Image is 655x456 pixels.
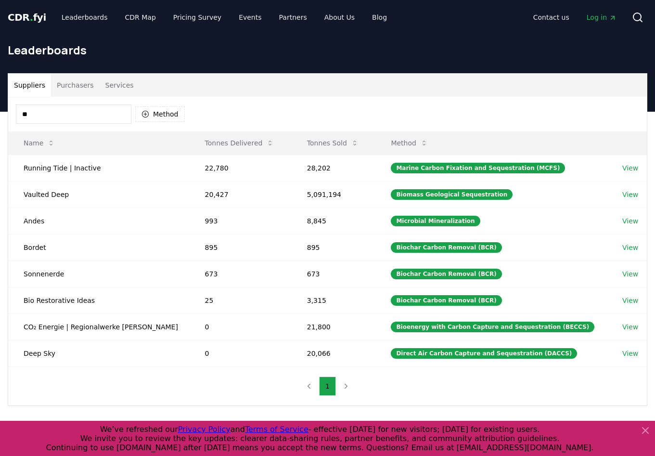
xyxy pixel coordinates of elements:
td: Running Tide | Inactive [8,155,190,181]
a: View [622,163,638,173]
button: Tonnes Delivered [197,133,282,153]
button: Suppliers [8,74,51,97]
a: Leaderboards [54,9,116,26]
div: Bioenergy with Carbon Capture and Sequestration (BECCS) [391,322,594,332]
div: Marine Carbon Fixation and Sequestration (MCFS) [391,163,565,173]
button: Services [100,74,140,97]
td: 25 [190,287,292,313]
button: Method [383,133,436,153]
div: Biochar Carbon Removal (BCR) [391,269,501,279]
div: Biochar Carbon Removal (BCR) [391,295,501,306]
div: Direct Air Carbon Capture and Sequestration (DACCS) [391,348,577,359]
td: 0 [190,313,292,340]
td: Vaulted Deep [8,181,190,208]
a: Contact us [526,9,577,26]
nav: Main [526,9,624,26]
a: Log in [579,9,624,26]
a: Events [231,9,269,26]
span: Log in [587,13,616,22]
td: 20,427 [190,181,292,208]
td: Bordet [8,234,190,261]
td: 22,780 [190,155,292,181]
div: Microbial Mineralization [391,216,480,226]
button: 1 [319,377,336,396]
a: Partners [271,9,315,26]
span: . [30,12,33,23]
span: CDR fyi [8,12,46,23]
td: 21,800 [292,313,376,340]
button: Name [16,133,63,153]
a: View [622,243,638,252]
td: 673 [190,261,292,287]
a: View [622,190,638,199]
td: 895 [292,234,376,261]
button: Purchasers [51,74,100,97]
td: Sonnenerde [8,261,190,287]
a: View [622,349,638,358]
div: Biochar Carbon Removal (BCR) [391,242,501,253]
td: 8,845 [292,208,376,234]
nav: Main [54,9,395,26]
div: Biomass Geological Sequestration [391,189,513,200]
td: 895 [190,234,292,261]
td: 0 [190,340,292,366]
a: CDR Map [117,9,164,26]
a: Pricing Survey [166,9,229,26]
a: View [622,216,638,226]
a: CDR.fyi [8,11,46,24]
td: 3,315 [292,287,376,313]
a: About Us [317,9,362,26]
a: View [622,322,638,332]
td: 28,202 [292,155,376,181]
td: Bio Restorative Ideas [8,287,190,313]
button: Method [135,106,185,122]
a: View [622,296,638,305]
td: 20,066 [292,340,376,366]
a: Blog [364,9,395,26]
td: Deep Sky [8,340,190,366]
button: Tonnes Sold [299,133,366,153]
td: 993 [190,208,292,234]
h1: Leaderboards [8,42,647,58]
td: 5,091,194 [292,181,376,208]
td: CO₂ Energie | Regionalwerke [PERSON_NAME] [8,313,190,340]
td: Andes [8,208,190,234]
td: 673 [292,261,376,287]
a: View [622,269,638,279]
